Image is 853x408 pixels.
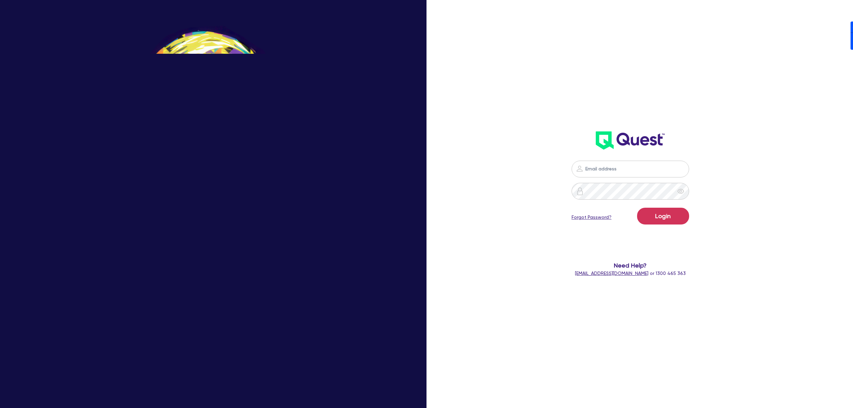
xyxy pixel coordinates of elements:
img: icon-password [576,165,584,173]
a: [EMAIL_ADDRESS][DOMAIN_NAME] [575,271,648,276]
span: Need Help? [512,261,748,270]
span: or 1300 465 363 [575,271,686,276]
span: eye [677,188,684,195]
img: icon-password [576,187,584,195]
img: wH2k97JdezQIQAAAABJRU5ErkJggg== [596,131,665,150]
span: - [PERSON_NAME] [195,359,237,364]
input: Email address [572,161,689,177]
button: Login [637,208,689,225]
a: Forgot Password? [572,214,612,221]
